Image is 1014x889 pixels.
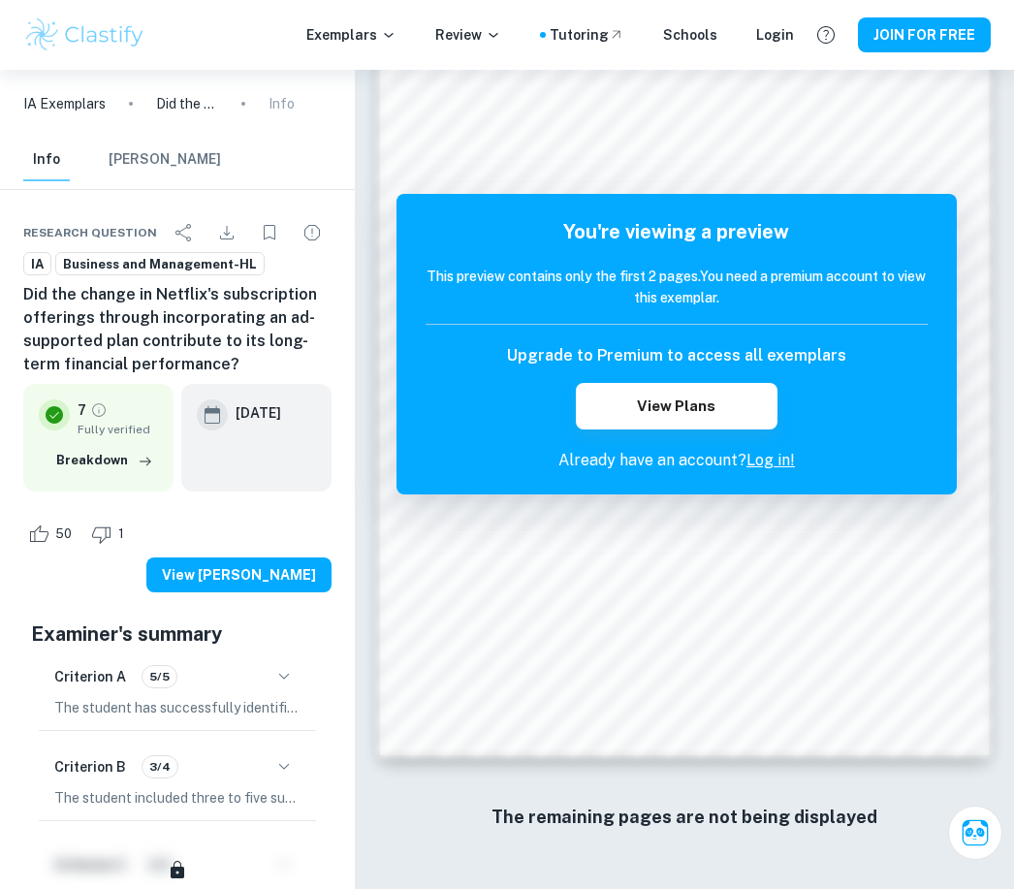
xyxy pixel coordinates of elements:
[108,524,135,544] span: 1
[31,619,324,649] h5: Examiner's summary
[90,401,108,419] a: Grade fully verified
[54,756,126,778] h6: Criterion B
[78,399,86,421] p: 7
[78,421,158,438] span: Fully verified
[54,697,301,718] p: The student has successfully identified the key concept of change, which is clearly articulated i...
[948,806,1002,860] button: Ask Clai
[507,344,846,367] h6: Upgrade to Premium to access all exemplars
[146,557,332,592] button: View [PERSON_NAME]
[23,519,82,550] div: Like
[550,24,624,46] a: Tutoring
[250,213,289,252] div: Bookmark
[269,93,295,114] p: Info
[746,451,795,469] a: Log in!
[45,524,82,544] span: 50
[51,446,158,475] button: Breakdown
[54,787,301,809] p: The student included three to five supporting documents, specifically four, from credible sources...
[756,24,794,46] a: Login
[576,383,776,429] button: View Plans
[426,266,928,308] h6: This preview contains only the first 2 pages. You need a premium account to view this exemplar.
[663,24,717,46] a: Schools
[858,17,991,52] button: JOIN FOR FREE
[55,252,265,276] a: Business and Management-HL
[23,252,51,276] a: IA
[207,213,246,252] div: Download
[143,758,177,776] span: 3/4
[809,18,842,51] button: Help and Feedback
[156,93,218,114] p: Did the change in Netflix's subscription offerings through incorporating an ad-supported plan con...
[23,224,157,241] span: Research question
[86,519,135,550] div: Dislike
[426,449,928,472] p: Already have an account?
[143,668,176,685] span: 5/5
[419,804,950,831] h6: The remaining pages are not being displayed
[23,16,146,54] img: Clastify logo
[165,213,204,252] div: Share
[54,666,126,687] h6: Criterion A
[426,217,928,246] h5: You're viewing a preview
[236,402,281,424] h6: [DATE]
[293,213,332,252] div: Report issue
[306,24,396,46] p: Exemplars
[24,255,50,274] span: IA
[23,139,70,181] button: Info
[23,93,106,114] a: IA Exemplars
[435,24,501,46] p: Review
[23,283,332,376] h6: Did the change in Netflix's subscription offerings through incorporating an ad-supported plan con...
[109,139,221,181] button: [PERSON_NAME]
[56,255,264,274] span: Business and Management-HL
